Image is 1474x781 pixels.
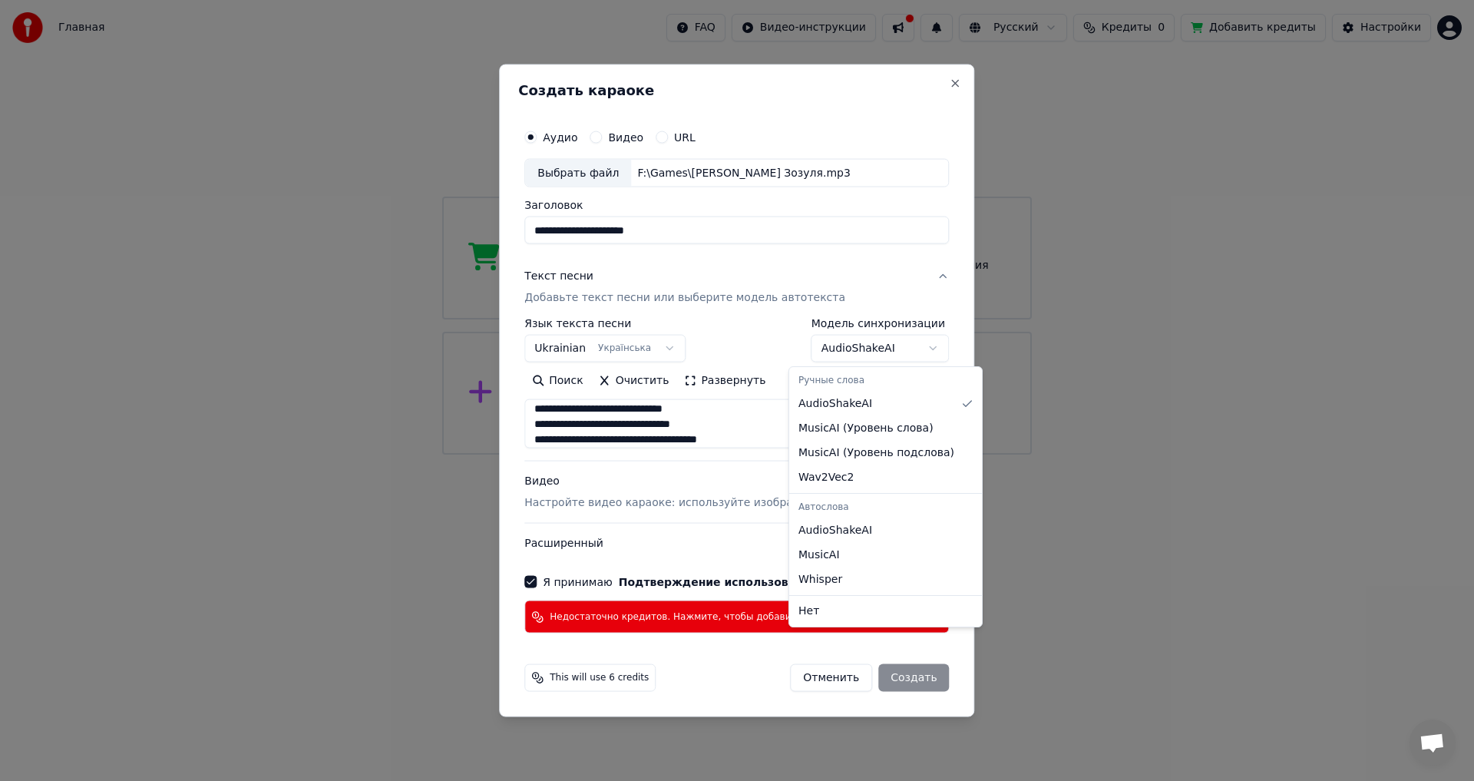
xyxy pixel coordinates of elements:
[798,396,872,412] span: AudioShakeAI
[798,572,842,587] span: Whisper
[798,548,840,563] span: MusicAI
[792,370,979,392] div: Ручные слова
[792,497,979,518] div: Автослова
[798,445,954,461] span: MusicAI ( Уровень подслова )
[798,604,819,619] span: Нет
[798,470,854,485] span: Wav2Vec2
[798,523,872,538] span: AudioShakeAI
[798,421,934,436] span: MusicAI ( Уровень слова )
